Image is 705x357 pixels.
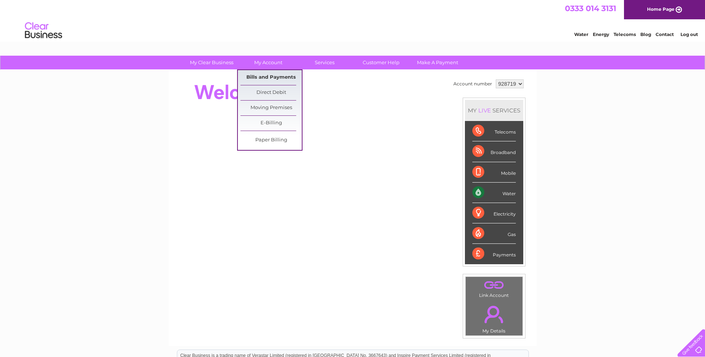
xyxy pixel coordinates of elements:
[472,141,516,162] div: Broadband
[472,183,516,203] div: Water
[614,32,636,37] a: Telecoms
[640,32,651,37] a: Blog
[294,56,355,69] a: Services
[240,101,302,115] a: Moving Premises
[465,276,523,300] td: Link Account
[472,223,516,244] div: Gas
[407,56,468,69] a: Make A Payment
[237,56,299,69] a: My Account
[240,85,302,100] a: Direct Debit
[465,299,523,336] td: My Details
[468,301,521,327] a: .
[240,116,302,131] a: E-Billing
[680,32,698,37] a: Log out
[472,162,516,183] div: Mobile
[472,203,516,223] div: Electricity
[477,107,492,114] div: LIVE
[593,32,609,37] a: Energy
[240,133,302,148] a: Paper Billing
[465,100,523,121] div: MY SERVICES
[181,56,242,69] a: My Clear Business
[574,32,588,37] a: Water
[468,279,521,292] a: .
[472,244,516,264] div: Payments
[240,70,302,85] a: Bills and Payments
[350,56,412,69] a: Customer Help
[656,32,674,37] a: Contact
[452,78,494,90] td: Account number
[565,4,616,13] a: 0333 014 3131
[177,4,528,36] div: Clear Business is a trading name of Verastar Limited (registered in [GEOGRAPHIC_DATA] No. 3667643...
[25,19,62,42] img: logo.png
[472,121,516,141] div: Telecoms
